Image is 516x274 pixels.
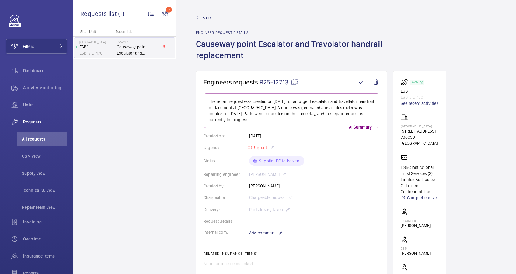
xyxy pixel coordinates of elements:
a: See recent activities [401,100,439,106]
p: [GEOGRAPHIC_DATA] [79,40,114,44]
p: [STREET_ADDRESS] [401,128,439,134]
span: Add comment [249,230,276,236]
span: Overtime [23,236,67,242]
p: [PERSON_NAME] [401,250,431,256]
p: ESB1 [79,44,114,50]
span: Technical S. view [22,187,67,193]
span: Causeway point Escalator and Travolator handrail replacement [117,44,157,56]
span: Requests list [80,10,118,17]
p: 738099 [GEOGRAPHIC_DATA] [401,134,439,146]
h2: R25-12713 [117,40,157,44]
span: Requests [23,119,67,125]
h2: Engineer request details [196,30,387,35]
p: [GEOGRAPHIC_DATA] [401,124,439,128]
span: Back [202,15,211,21]
h2: Related insurance item(s) [204,251,379,256]
span: Filters [23,43,34,49]
p: [PERSON_NAME] [401,222,431,229]
span: Dashboard [23,68,67,74]
p: Engineer [401,219,431,222]
span: Insurance items [23,253,67,259]
span: Engineers requests [204,78,258,86]
p: HSBC Institutional Trust Services (S) Limited As Trustee Of Frasers Centrepoint Trust [401,164,439,195]
span: CSM view [22,153,67,159]
p: ESB1 / E1470 [79,50,114,56]
span: All requests [22,136,67,142]
span: Activity Monitoring [23,85,67,91]
span: Invoicing [23,219,67,225]
p: AI Summary [347,124,374,130]
p: CSM [401,247,431,250]
p: The repair request was created on [DATE] for an urgent escalator and travellator handrail replace... [209,98,374,123]
p: Site - Unit [73,30,113,34]
p: ESB1 [401,88,439,94]
p: ESB1 / E1470 [401,94,439,100]
h1: Causeway point Escalator and Travolator handrail replacement [196,38,387,71]
span: Supply view [22,170,67,176]
span: Repair team view [22,204,67,210]
p: Repair title [116,30,156,34]
a: Comprehensive [401,195,439,201]
span: Units [23,102,67,108]
span: R25-12713 [260,78,298,86]
img: escalator.svg [401,78,410,86]
p: Working [412,81,423,83]
button: Filters [6,39,67,54]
